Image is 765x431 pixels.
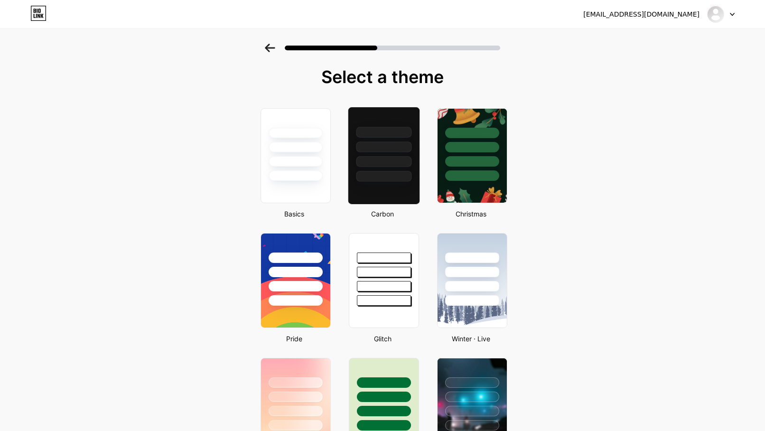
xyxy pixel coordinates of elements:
div: [EMAIL_ADDRESS][DOMAIN_NAME] [583,9,700,19]
div: Pride [258,334,331,344]
div: Carbon [346,209,419,219]
div: Christmas [434,209,507,219]
img: Павел Трейсер [707,5,725,23]
div: Select a theme [257,67,508,86]
div: Glitch [346,334,419,344]
div: Winter · Live [434,334,507,344]
div: Basics [258,209,331,219]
